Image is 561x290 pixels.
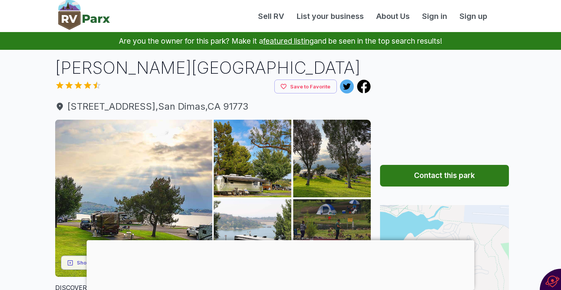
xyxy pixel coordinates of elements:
[87,240,475,288] iframe: Advertisement
[370,10,416,22] a: About Us
[214,120,291,197] img: pho_790007443_02.jpg
[55,100,371,114] a: [STREET_ADDRESS],San Dimas,CA 91773
[214,199,291,277] img: pho_790007443_04.jpg
[416,10,453,22] a: Sign in
[55,100,371,114] span: [STREET_ADDRESS] , San Dimas , CA 91773
[263,36,314,46] a: featured listing
[293,120,371,197] img: pho_790007443_03.jpg
[380,56,509,153] iframe: Advertisement
[274,80,337,94] button: Save to Favorite
[55,56,371,80] h1: [PERSON_NAME][GEOGRAPHIC_DATA]
[55,120,212,277] img: pho_790007443_01.jpg
[293,199,371,277] img: pho_790007443_05.jpg
[252,10,291,22] a: Sell RV
[291,10,370,22] a: List your business
[61,256,123,270] button: Show all photos
[380,165,509,187] button: Contact this park
[9,32,552,50] p: Are you the owner for this park? Make it a and be seen in the top search results!
[453,10,493,22] a: Sign up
